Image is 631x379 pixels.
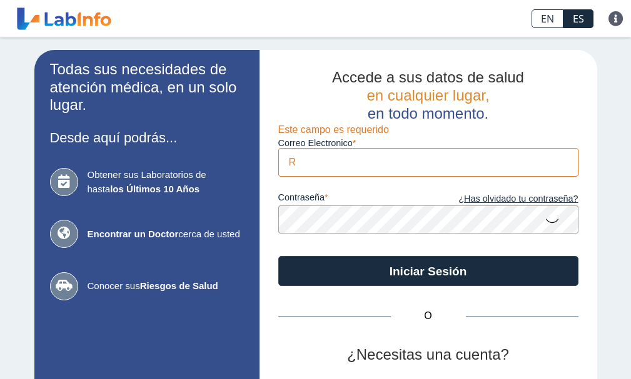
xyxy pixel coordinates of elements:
[88,227,244,242] span: cerca de usted
[278,192,428,206] label: contraseña
[428,192,578,206] a: ¿Has olvidado tu contraseña?
[88,168,244,196] span: Obtener sus Laboratorios de hasta
[50,130,244,145] h3: Desde aquí podrás...
[332,69,524,86] span: Accede a sus datos de salud
[88,279,244,293] span: Conocer sus
[110,184,199,194] b: los Últimos 10 Años
[88,229,179,239] b: Encontrar un Doctor
[278,138,578,148] label: Correo Electronico
[278,256,578,286] button: Iniciar Sesión
[50,61,244,114] h2: Todas sus necesidades de atención médica, en un solo lugar.
[391,308,466,323] span: O
[563,9,593,28] a: ES
[368,105,488,122] span: en todo momento.
[140,280,218,291] b: Riesgos de Salud
[278,124,389,135] span: Este campo es requerido
[532,9,563,28] a: EN
[278,346,578,364] h2: ¿Necesitas una cuenta?
[366,87,489,104] span: en cualquier lugar,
